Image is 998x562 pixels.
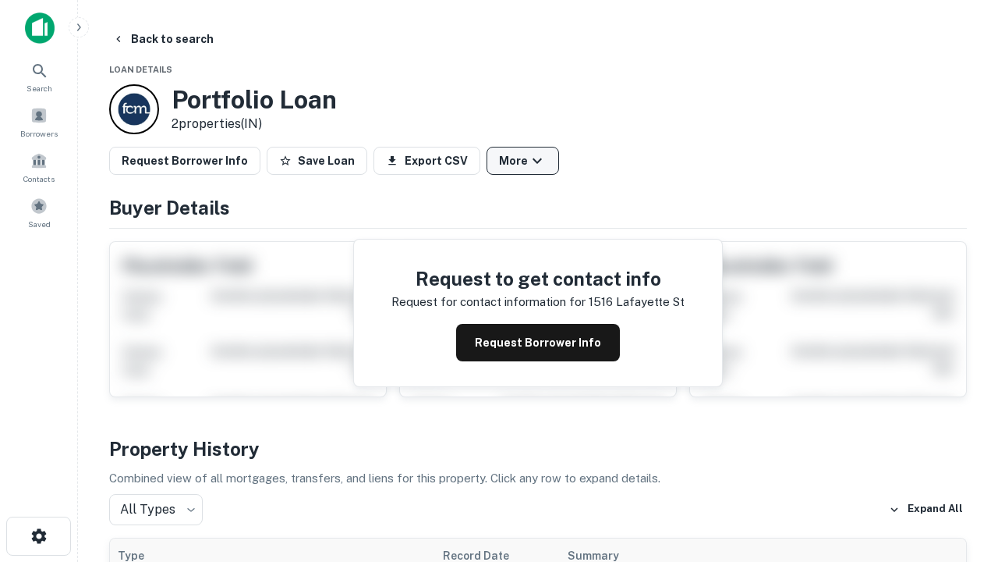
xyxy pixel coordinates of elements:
img: capitalize-icon.png [25,12,55,44]
span: Contacts [23,173,55,185]
a: Borrowers [5,101,73,143]
div: All Types [109,494,203,525]
span: Loan Details [109,65,172,74]
button: Save Loan [267,147,367,175]
iframe: Chat Widget [920,387,998,462]
h4: Request to get contact info [391,265,685,293]
a: Contacts [5,146,73,188]
p: 1516 lafayette st [589,293,685,311]
button: Request Borrower Info [456,324,620,361]
h3: Portfolio Loan [172,85,337,115]
span: Saved [28,218,51,230]
button: Export CSV [373,147,480,175]
a: Saved [5,191,73,233]
button: Expand All [885,498,967,521]
button: Back to search [106,25,220,53]
span: Borrowers [20,127,58,140]
button: Request Borrower Info [109,147,260,175]
button: More [487,147,559,175]
h4: Property History [109,435,967,463]
p: Request for contact information for [391,293,586,311]
p: 2 properties (IN) [172,115,337,133]
a: Search [5,55,73,98]
span: Search [27,82,52,94]
h4: Buyer Details [109,194,967,222]
p: Combined view of all mortgages, transfers, and liens for this property. Click any row to expand d... [109,469,967,488]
